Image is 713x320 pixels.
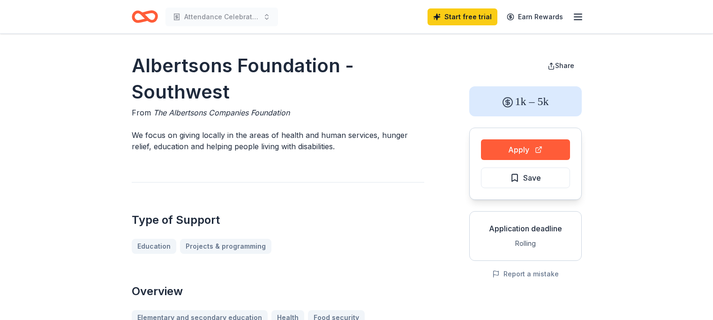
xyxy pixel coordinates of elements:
[184,11,259,23] span: Attendance Celebration
[180,239,271,254] a: Projects & programming
[555,61,574,69] span: Share
[132,130,424,152] p: We focus on giving locally in the areas of health and human services, hunger relief, education an...
[132,239,176,254] a: Education
[523,172,541,184] span: Save
[428,8,497,25] a: Start free trial
[132,6,158,28] a: Home
[540,56,582,75] button: Share
[153,108,290,117] span: The Albertsons Companies Foundation
[477,223,574,234] div: Application deadline
[132,107,424,118] div: From
[132,53,424,105] h1: Albertsons Foundation - Southwest
[132,284,424,299] h2: Overview
[469,86,582,116] div: 1k – 5k
[501,8,569,25] a: Earn Rewards
[481,168,570,188] button: Save
[132,213,424,228] h2: Type of Support
[477,238,574,249] div: Rolling
[481,139,570,160] button: Apply
[165,8,278,26] button: Attendance Celebration
[492,268,559,280] button: Report a mistake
